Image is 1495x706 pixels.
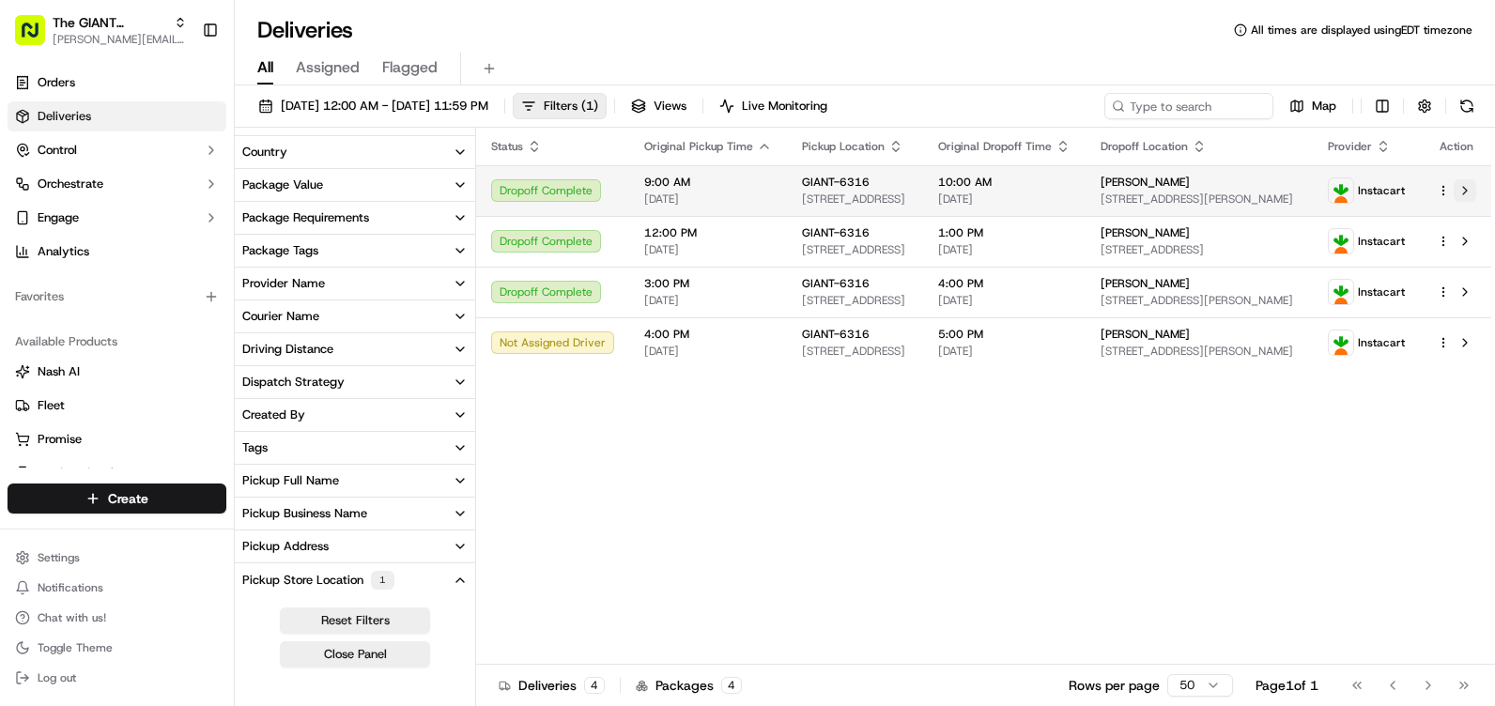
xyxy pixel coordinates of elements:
div: Driving Distance [242,341,333,358]
button: Pickup Full Name [235,465,475,497]
a: Promise [15,431,219,448]
span: GIANT-6316 [802,276,870,291]
span: [DATE] [938,242,1071,257]
a: Product Catalog [15,465,219,482]
span: Analytics [38,243,89,260]
span: Provider [1328,139,1372,154]
span: Filters [544,98,598,115]
span: Promise [38,431,82,448]
div: Favorites [8,282,226,312]
button: Orchestrate [8,169,226,199]
button: Refresh [1454,93,1480,119]
span: Chat with us! [38,610,106,625]
div: Dispatch Strategy [242,374,345,391]
div: 📗 [19,274,34,289]
div: 1 [371,571,394,590]
button: Log out [8,665,226,691]
span: Dropoff Location [1101,139,1188,154]
button: Views [623,93,695,119]
div: 💻 [159,274,174,289]
button: Tags [235,432,475,464]
img: profile_instacart_ahold_partner.png [1329,229,1353,253]
span: Orders [38,74,75,91]
span: 5:00 PM [938,327,1071,342]
span: [STREET_ADDRESS] [802,344,908,359]
span: Engage [38,209,79,226]
span: [PERSON_NAME] [1101,327,1190,342]
div: Package Value [242,176,323,193]
span: Log out [38,670,76,685]
input: Type to search [1104,93,1273,119]
span: 1:00 PM [938,225,1071,240]
span: GIANT-6316 [802,225,870,240]
p: Rows per page [1069,676,1160,695]
div: Available Products [8,327,226,357]
span: Settings [38,550,80,565]
span: 9:00 AM [644,175,772,190]
button: Driving Distance [235,333,475,365]
div: Pickup Store Location [242,571,394,590]
div: Pickup Address [242,538,329,555]
div: We're available if you need us! [64,198,238,213]
span: [PERSON_NAME] [1101,276,1190,291]
div: Packages [636,676,742,695]
a: Analytics [8,237,226,267]
span: [PERSON_NAME][EMAIL_ADDRESS][PERSON_NAME][DOMAIN_NAME] [53,32,187,47]
span: Original Dropoff Time [938,139,1052,154]
span: Pickup Location [802,139,885,154]
button: Pickup Store Location1 [235,563,475,597]
button: Engage [8,203,226,233]
span: [DATE] 12:00 AM - [DATE] 11:59 PM [281,98,488,115]
button: Notifications [8,575,226,601]
button: Chat with us! [8,605,226,631]
div: 4 [584,677,605,694]
button: Map [1281,93,1345,119]
div: Deliveries [499,676,605,695]
span: [PERSON_NAME] [1101,225,1190,240]
span: [STREET_ADDRESS][PERSON_NAME] [1101,293,1298,308]
button: [DATE] 12:00 AM - [DATE] 11:59 PM [250,93,497,119]
span: [DATE] [644,242,772,257]
span: Views [654,98,686,115]
button: Package Value [235,169,475,201]
div: Pickup Full Name [242,472,339,489]
span: [STREET_ADDRESS] [802,192,908,207]
span: Assigned [296,56,360,79]
button: Fleet [8,391,226,421]
span: Deliveries [38,108,91,125]
span: [DATE] [938,293,1071,308]
span: [PERSON_NAME] [1101,175,1190,190]
a: 💻API Documentation [151,265,309,299]
span: Orchestrate [38,176,103,192]
div: Courier Name [242,308,319,325]
span: Product Catalog [38,465,128,482]
div: Action [1437,139,1476,154]
span: Nash AI [38,363,80,380]
img: profile_instacart_ahold_partner.png [1329,280,1353,304]
div: Package Tags [242,242,318,259]
input: Got a question? Start typing here... [49,121,338,141]
div: Page 1 of 1 [1256,676,1318,695]
span: API Documentation [177,272,301,291]
a: 📗Knowledge Base [11,265,151,299]
div: Package Requirements [242,209,369,226]
span: Fleet [38,397,65,414]
img: 1736555255976-a54dd68f-1ca7-489b-9aae-adbdc363a1c4 [19,179,53,213]
span: 12:00 PM [644,225,772,240]
span: Control [38,142,77,159]
button: Product Catalog [8,458,226,488]
span: Flagged [382,56,438,79]
div: Pickup Business Name [242,505,367,522]
img: Nash [19,19,56,56]
span: Toggle Theme [38,640,113,655]
span: [STREET_ADDRESS] [802,242,908,257]
img: profile_instacart_ahold_partner.png [1329,330,1353,355]
a: Deliveries [8,101,226,131]
div: Created By [242,407,305,423]
span: ( 1 ) [581,98,598,115]
span: [STREET_ADDRESS] [802,293,908,308]
span: Status [491,139,523,154]
span: GIANT-6316 [802,327,870,342]
div: 4 [721,677,742,694]
span: Knowledge Base [38,272,144,291]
